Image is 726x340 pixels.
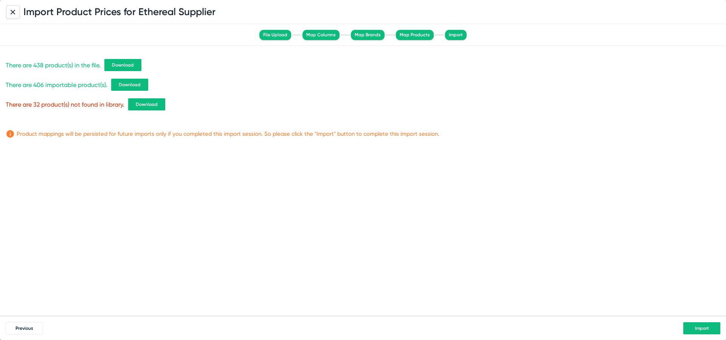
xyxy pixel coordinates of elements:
span: Import [695,326,709,331]
div: There are 438 product(s) in the file. [6,62,101,69]
button: Import [683,322,720,334]
h1: Import Product Prices for Ethereal Supplier [23,6,216,18]
div: There are 406 importable product(s). [6,81,107,88]
div: There are 32 product(s) not found in library. [6,101,124,108]
span: info [6,129,15,138]
button: Download [111,79,148,91]
span: Map Products [396,30,434,40]
span: Import [445,30,467,40]
span: Previous [16,326,33,331]
span: File Upload [259,30,291,40]
button: Download [128,98,165,110]
span: Download [136,102,158,107]
span: Map Brands [351,30,385,40]
span: Map Columns [302,30,340,40]
button: Previous [6,322,43,334]
span: Product mappings will be persisted for future imports only if you completed this import session. ... [17,130,439,137]
span: Download [119,82,141,87]
span: Download [112,62,134,68]
button: Download [104,59,141,71]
